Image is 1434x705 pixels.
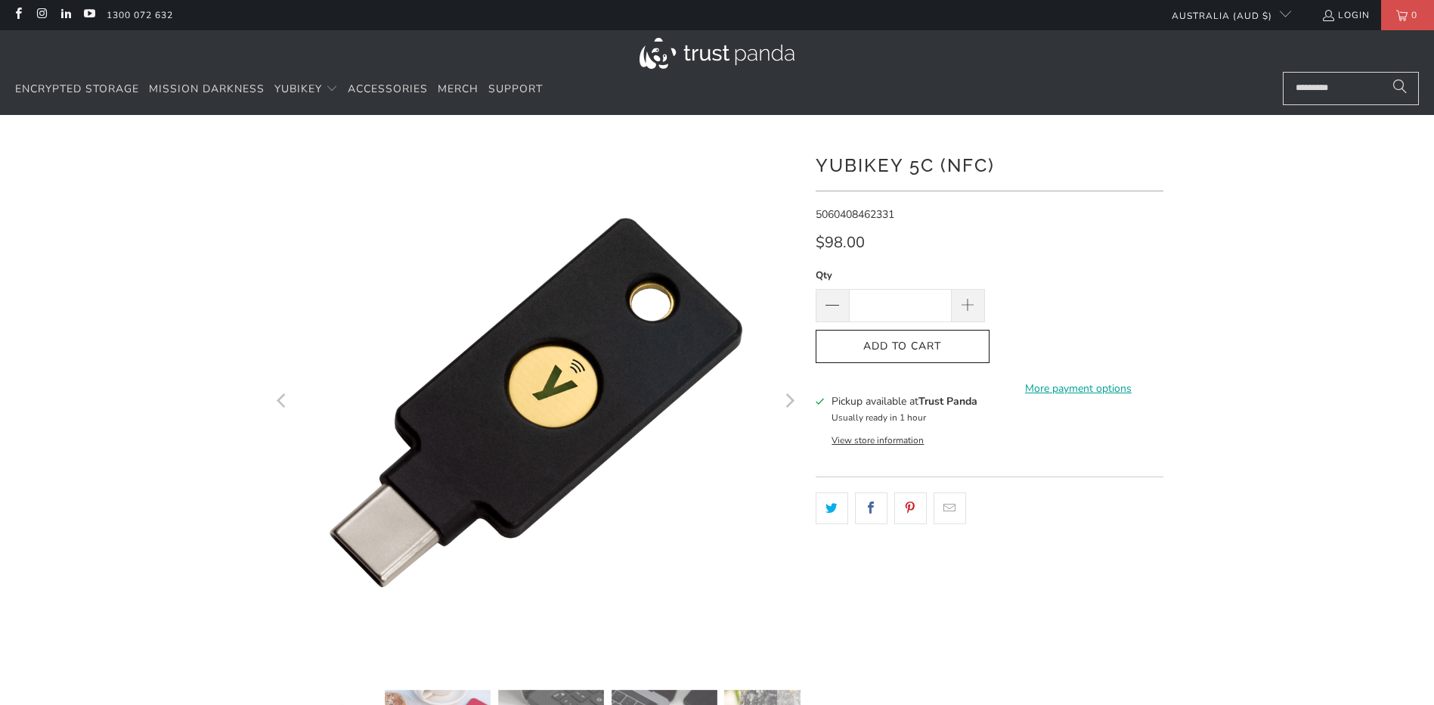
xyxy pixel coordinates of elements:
[934,492,966,524] a: Email this to a friend
[816,232,865,253] span: $98.00
[1321,7,1370,23] a: Login
[816,492,848,524] a: Share this on Twitter
[271,138,295,667] button: Previous
[438,82,479,96] span: Merch
[274,72,338,107] summary: YubiKey
[777,138,801,667] button: Next
[855,492,887,524] a: Share this on Facebook
[348,82,428,96] span: Accessories
[82,9,95,21] a: Trust Panda Australia on YouTube
[438,72,479,107] a: Merch
[816,207,894,222] span: 5060408462331
[149,72,265,107] a: Mission Darkness
[832,434,924,446] button: View store information
[918,394,977,408] b: Trust Panda
[35,9,48,21] a: Trust Panda Australia on Instagram
[1381,72,1419,105] button: Search
[15,72,543,107] nav: Translation missing: en.navigation.header.main_nav
[274,82,322,96] span: YubiKey
[894,492,927,524] a: Share this on Pinterest
[59,9,72,21] a: Trust Panda Australia on LinkedIn
[488,72,543,107] a: Support
[15,72,139,107] a: Encrypted Storage
[149,82,265,96] span: Mission Darkness
[1283,72,1419,105] input: Search...
[832,412,926,424] small: Usually ready in 1 hour
[488,82,543,96] span: Support
[816,149,1163,179] h1: YubiKey 5C (NFC)
[11,9,24,21] a: Trust Panda Australia on Facebook
[640,38,794,69] img: Trust Panda Australia
[832,393,977,409] h3: Pickup available at
[15,82,139,96] span: Encrypted Storage
[816,267,985,284] label: Qty
[348,72,428,107] a: Accessories
[994,380,1163,397] a: More payment options
[271,138,801,667] a: YubiKey 5C (NFC) - Trust Panda
[107,7,173,23] a: 1300 072 632
[832,340,974,353] span: Add to Cart
[816,330,990,364] button: Add to Cart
